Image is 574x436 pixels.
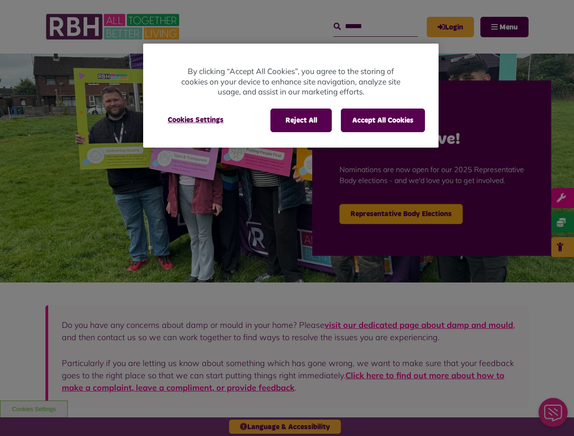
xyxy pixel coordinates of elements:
[270,109,332,132] button: Reject All
[157,109,235,131] button: Cookies Settings
[5,3,35,32] div: Close Web Assistant
[341,109,425,132] button: Accept All Cookies
[143,44,439,148] div: Privacy
[143,44,439,148] div: Cookie banner
[180,66,402,97] p: By clicking “Accept All Cookies”, you agree to the storing of cookies on your device to enhance s...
